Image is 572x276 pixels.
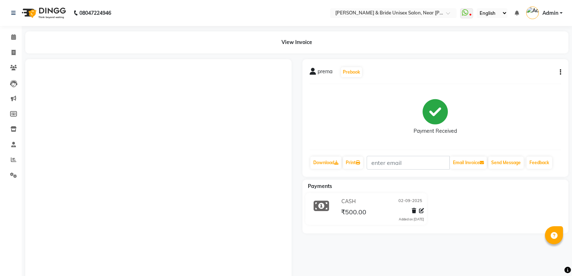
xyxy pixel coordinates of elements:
[542,9,558,17] span: Admin
[399,217,424,222] div: Added on [DATE]
[367,156,450,170] input: enter email
[18,3,68,23] img: logo
[318,68,332,78] span: prema
[398,198,422,205] span: 02-09-2025
[310,157,341,169] a: Download
[527,157,552,169] a: Feedback
[414,127,457,135] div: Payment Received
[542,247,565,269] iframe: chat widget
[488,157,524,169] button: Send Message
[341,208,366,218] span: ₹500.00
[25,31,568,53] div: View Invoice
[341,198,356,205] span: CASH
[450,157,487,169] button: Email Invoice
[79,3,111,23] b: 08047224946
[343,157,363,169] a: Print
[308,183,332,189] span: Payments
[341,67,362,77] button: Prebook
[526,6,539,19] img: Admin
